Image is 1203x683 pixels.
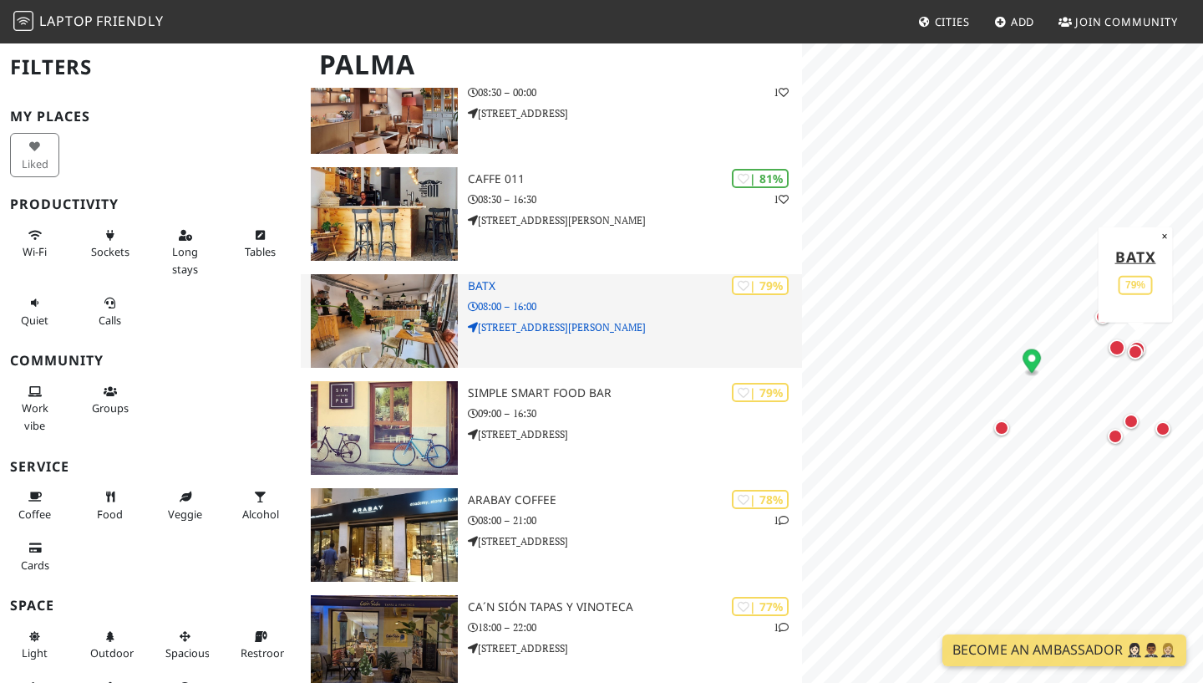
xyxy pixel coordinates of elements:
[1052,7,1185,37] a: Join Community
[13,11,33,31] img: LaptopFriendly
[10,222,59,266] button: Wi-Fi
[987,7,1042,37] a: Add
[468,493,802,507] h3: Arabay Coffee
[1124,341,1146,363] div: Map marker
[301,381,802,475] a: Simple Smart Food Bar | 79% Simple Smart Food Bar 09:00 – 16:30 [STREET_ADDRESS]
[97,507,123,522] span: Food
[10,353,291,369] h3: Community
[236,483,285,528] button: Alcohol
[468,640,802,656] p: [STREET_ADDRESS]
[1156,227,1172,245] button: Close popup
[774,512,789,528] p: 1
[10,623,59,667] button: Light
[22,645,48,660] span: Natural light
[168,507,202,522] span: Veggie
[468,279,802,293] h3: Batx
[10,109,291,125] h3: My Places
[301,488,802,582] a: Arabay Coffee | 78% 1 Arabay Coffee 08:00 – 21:00 [STREET_ADDRESS]
[468,212,802,228] p: [STREET_ADDRESS][PERSON_NAME]
[301,167,802,261] a: Caffe 011 | 81% 1 Caffe 011 08:30 – 16:30 [STREET_ADDRESS][PERSON_NAME]
[774,191,789,207] p: 1
[311,274,458,368] img: Batx
[96,12,163,30] span: Friendly
[22,400,48,432] span: People working
[1011,14,1035,29] span: Add
[732,169,789,188] div: | 81%
[85,623,135,667] button: Outdoor
[10,598,291,614] h3: Space
[172,244,198,276] span: Long stays
[1104,426,1126,447] div: Map marker
[242,507,279,522] span: Alcohol
[241,645,290,660] span: Restroom
[306,42,799,88] h1: Palma
[991,417,1013,439] div: Map marker
[91,244,129,259] span: Power sockets
[236,222,285,266] button: Tables
[10,459,291,475] h3: Service
[774,619,789,635] p: 1
[732,490,789,509] div: | 78%
[10,42,291,93] h2: Filters
[468,386,802,400] h3: Simple Smart Food Bar
[1119,275,1152,294] div: 79%
[935,14,970,29] span: Cities
[160,623,210,667] button: Spacious
[23,244,47,259] span: Stable Wi-Fi
[10,289,59,334] button: Quiet
[21,558,49,573] span: Credit cards
[1023,349,1041,376] div: Map marker
[39,12,94,30] span: Laptop
[468,600,802,614] h3: Ca´n Sión Tapas y Vinoteca
[468,298,802,314] p: 08:00 – 16:00
[160,483,210,528] button: Veggie
[85,483,135,528] button: Food
[468,512,802,528] p: 08:00 – 21:00
[1075,14,1178,29] span: Join Community
[10,378,59,439] button: Work vibe
[468,191,802,207] p: 08:30 – 16:30
[1120,410,1142,432] div: Map marker
[311,488,458,582] img: Arabay Coffee
[1152,418,1174,440] div: Map marker
[10,534,59,579] button: Cards
[468,619,802,635] p: 18:00 – 22:00
[165,645,210,660] span: Spacious
[13,8,164,37] a: LaptopFriendly LaptopFriendly
[10,483,59,528] button: Coffee
[311,381,458,475] img: Simple Smart Food Bar
[92,400,129,415] span: Group tables
[311,167,458,261] img: Caffe 011
[942,635,1186,666] a: Become an Ambassador 🤵🏻‍♀️🤵🏾‍♂️🤵🏼‍♀️
[85,289,135,334] button: Calls
[236,623,285,667] button: Restroom
[732,276,789,295] div: | 79%
[1125,338,1149,361] div: Map marker
[10,196,291,212] h3: Productivity
[21,313,48,328] span: Quiet
[468,533,802,549] p: [STREET_ADDRESS]
[301,274,802,368] a: Batx | 79% Batx 08:00 – 16:00 [STREET_ADDRESS][PERSON_NAME]
[732,597,789,616] div: | 77%
[245,244,276,259] span: Work-friendly tables
[468,405,802,421] p: 09:00 – 16:30
[99,313,121,328] span: Video/audio calls
[160,222,210,283] button: Long stays
[468,319,802,335] p: [STREET_ADDRESS][PERSON_NAME]
[1115,246,1156,266] a: Batx
[85,378,135,422] button: Groups
[468,105,802,121] p: [STREET_ADDRESS]
[468,172,802,186] h3: Caffe 011
[18,507,51,522] span: Coffee
[85,222,135,266] button: Sockets
[468,426,802,442] p: [STREET_ADDRESS]
[1105,336,1129,359] div: Map marker
[911,7,977,37] a: Cities
[732,383,789,402] div: | 79%
[90,645,134,660] span: Outdoor area
[1092,306,1114,328] div: Map marker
